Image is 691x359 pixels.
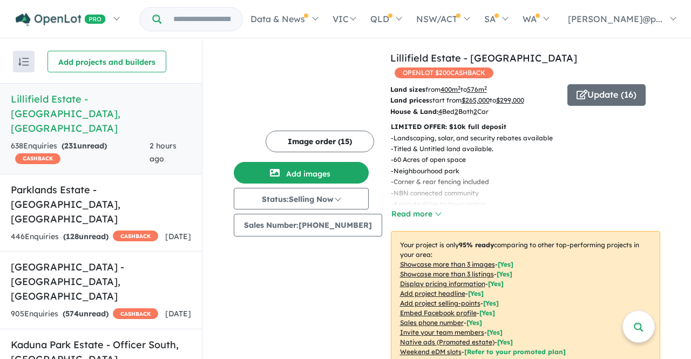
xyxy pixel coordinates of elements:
[11,308,158,321] div: 905 Enquir ies
[390,85,425,93] b: Land sizes
[497,270,512,278] span: [ Yes ]
[62,141,107,151] strong: ( unread)
[484,85,487,91] sup: 2
[11,182,191,226] h5: Parklands Estate - [GEOGRAPHIC_DATA] , [GEOGRAPHIC_DATA]
[234,214,382,236] button: Sales Number:[PHONE_NUMBER]
[63,309,109,319] strong: ( unread)
[165,232,191,241] span: [DATE]
[483,299,499,307] span: [ Yes ]
[234,188,369,209] button: Status:Selling Now
[391,154,669,165] p: - 60 Acres of open space
[400,319,464,327] u: Sales phone number
[438,107,442,116] u: 4
[400,270,494,278] u: Showcase more than 3 listings
[11,140,150,166] div: 638 Enquir ies
[400,260,495,268] u: Showcase more than 3 images
[15,153,60,164] span: CASHBACK
[234,162,369,184] button: Add images
[165,309,191,319] span: [DATE]
[458,85,460,91] sup: 2
[391,144,669,154] p: - Titled & Untitled land available.
[113,231,158,241] span: CASHBACK
[11,92,191,136] h5: Lillifield Estate - [GEOGRAPHIC_DATA] , [GEOGRAPHIC_DATA]
[390,95,559,106] p: start from
[18,58,29,66] img: sort.svg
[467,85,487,93] u: 576 m
[64,141,77,151] span: 231
[498,260,513,268] span: [ Yes ]
[400,309,477,317] u: Embed Facebook profile
[464,348,566,356] span: [Refer to your promoted plan]
[150,141,177,164] span: 2 hours ago
[400,348,462,356] u: Weekend eDM slots
[164,8,240,31] input: Try estate name, suburb, builder or developer
[391,121,660,132] p: LIMITED OFFER: $10k full deposit
[391,133,669,144] p: - Landscaping, solar, and security rebates available
[390,96,429,104] b: Land prices
[479,309,495,317] span: [ Yes ]
[400,280,485,288] u: Display pricing information
[391,188,669,199] p: - NBN connected community
[455,107,458,116] u: 2
[400,299,480,307] u: Add project selling-points
[11,260,191,303] h5: [GEOGRAPHIC_DATA] - [GEOGRAPHIC_DATA] , [GEOGRAPHIC_DATA]
[459,241,494,249] b: 95 % ready
[466,319,482,327] span: [ Yes ]
[391,177,669,187] p: - Corner & rear fencing included
[496,96,524,104] u: $ 299,000
[390,107,438,116] b: House & Land:
[66,232,79,241] span: 128
[391,208,442,220] button: Read more
[63,232,109,241] strong: ( unread)
[468,289,484,297] span: [ Yes ]
[390,52,577,64] a: Lillifield Estate - [GEOGRAPHIC_DATA]
[441,85,460,93] u: 400 m
[395,67,493,78] span: OPENLOT $ 200 CASHBACK
[113,308,158,319] span: CASHBACK
[567,84,646,106] button: Update (16)
[462,96,490,104] u: $ 265,000
[487,328,503,336] span: [ Yes ]
[48,51,166,72] button: Add projects and builders
[11,231,158,243] div: 446 Enquir ies
[400,328,484,336] u: Invite your team members
[488,280,504,288] span: [ Yes ]
[400,289,465,297] u: Add project headline
[390,84,559,95] p: from
[490,96,524,104] span: to
[390,106,559,117] p: Bed Bath Car
[266,131,374,152] button: Image order (15)
[460,85,487,93] span: to
[16,13,106,26] img: Openlot PRO Logo White
[497,338,513,346] span: [Yes]
[473,107,477,116] u: 2
[391,199,669,209] p: - 4 minute drive to town centre
[65,309,79,319] span: 574
[400,338,494,346] u: Native ads (Promoted estate)
[568,13,662,24] span: [PERSON_NAME]@p...
[391,166,669,177] p: - Neighbourhood park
